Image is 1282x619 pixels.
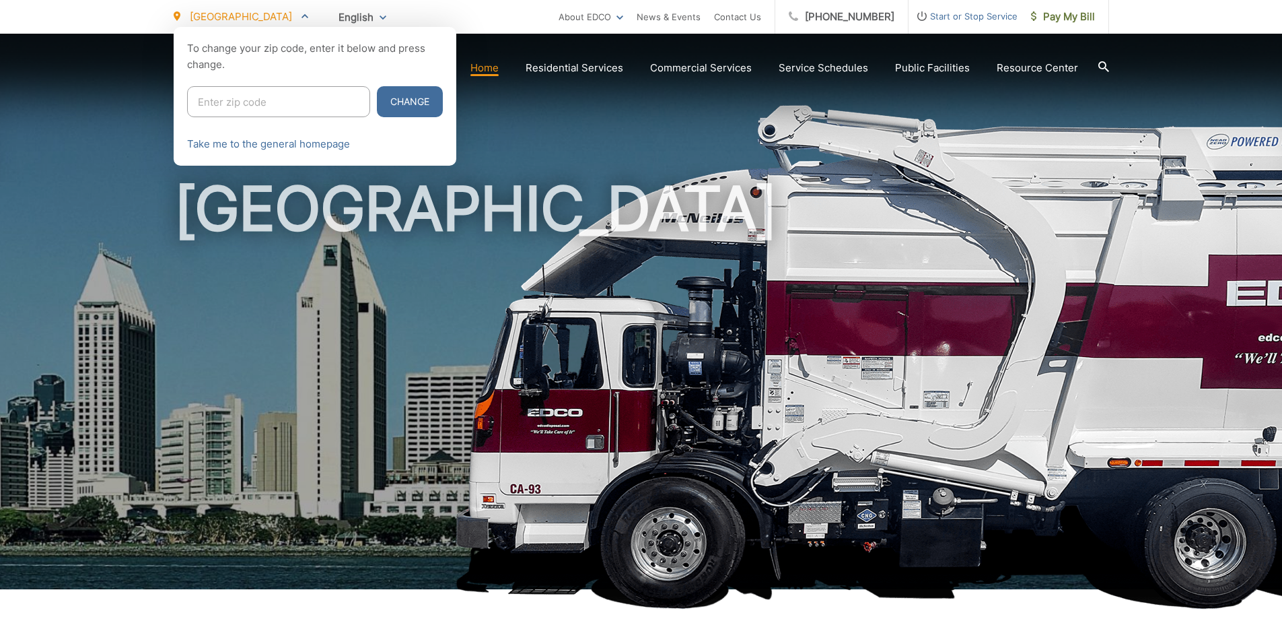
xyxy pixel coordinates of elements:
a: News & Events [637,9,701,25]
span: English [328,5,396,29]
a: Take me to the general homepage [187,136,350,152]
a: Contact Us [714,9,761,25]
p: To change your zip code, enter it below and press change. [187,40,443,73]
button: Change [377,86,443,117]
a: About EDCO [559,9,623,25]
span: [GEOGRAPHIC_DATA] [190,10,292,23]
input: Enter zip code [187,86,370,117]
span: Pay My Bill [1031,9,1095,25]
